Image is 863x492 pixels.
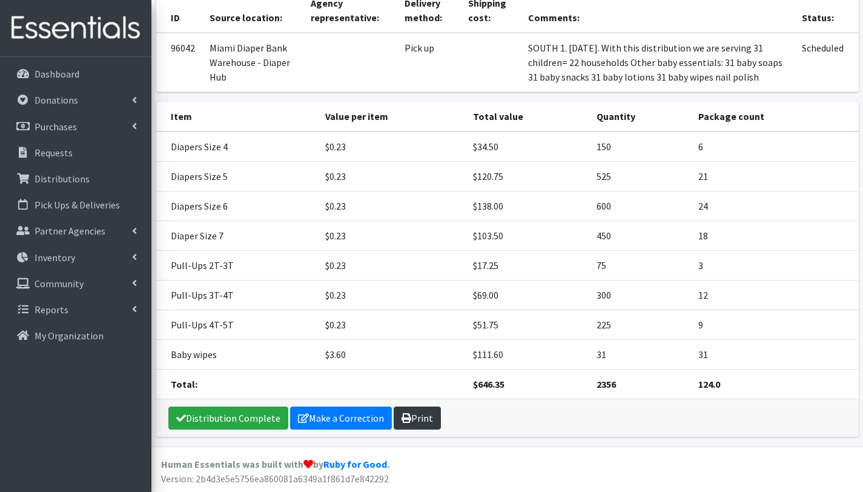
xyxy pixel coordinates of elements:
[5,245,147,270] a: Inventory
[5,324,147,348] a: My Organization
[5,115,147,139] a: Purchases
[589,310,691,340] td: 225
[35,330,104,342] p: My Organization
[35,121,77,133] p: Purchases
[323,458,387,470] a: Ruby for Good
[35,304,68,316] p: Reports
[318,191,466,221] td: $0.23
[597,378,616,390] strong: 2356
[318,340,466,370] td: $3.60
[161,458,389,470] strong: Human Essentials was built with by .
[394,407,441,430] a: Print
[168,407,288,430] a: Distribution Complete
[691,340,859,370] td: 31
[35,225,105,237] p: Partner Agencies
[35,68,79,80] p: Dashboard
[691,162,859,191] td: 21
[5,88,147,112] a: Donations
[5,62,147,86] a: Dashboard
[698,378,720,390] strong: 124.0
[589,102,691,131] th: Quantity
[318,281,466,310] td: $0.23
[521,33,795,92] td: SOUTH 1. [DATE]. With this distribution we are serving 31 children= 22 households Other baby esse...
[691,310,859,340] td: 9
[589,131,691,162] td: 150
[35,251,75,264] p: Inventory
[156,191,318,221] td: Diapers Size 6
[318,251,466,281] td: $0.23
[691,191,859,221] td: 24
[156,281,318,310] td: Pull-Ups 3T-4T
[156,162,318,191] td: Diapers Size 5
[466,221,589,251] td: $103.50
[5,271,147,296] a: Community
[466,162,589,191] td: $120.75
[156,102,318,131] th: Item
[466,281,589,310] td: $69.00
[5,141,147,165] a: Requests
[589,251,691,281] td: 75
[466,191,589,221] td: $138.00
[156,340,318,370] td: Baby wipes
[589,340,691,370] td: 31
[589,221,691,251] td: 450
[156,310,318,340] td: Pull-Ups 4T-5T
[35,278,84,290] p: Community
[156,221,318,251] td: Diaper Size 7
[35,94,78,106] p: Donations
[318,162,466,191] td: $0.23
[318,102,466,131] th: Value per item
[5,8,147,48] img: HumanEssentials
[318,221,466,251] td: $0.23
[466,102,589,131] th: Total value
[691,281,859,310] td: 12
[5,167,147,191] a: Distributions
[691,251,859,281] td: 3
[691,131,859,162] td: 6
[466,251,589,281] td: $17.25
[589,162,691,191] td: 525
[35,173,90,185] p: Distributions
[35,199,120,211] p: Pick Ups & Deliveries
[318,310,466,340] td: $0.23
[5,193,147,217] a: Pick Ups & Deliveries
[202,33,304,92] td: Miami Diaper Bank Warehouse - Diaper Hub
[589,281,691,310] td: 300
[156,131,318,162] td: Diapers Size 4
[589,191,691,221] td: 600
[290,407,392,430] a: Make a Correction
[795,33,858,92] td: Scheduled
[5,219,147,243] a: Partner Agencies
[473,378,504,390] strong: $646.35
[156,33,202,92] td: 96042
[156,251,318,281] td: Pull-Ups 2T-3T
[171,378,197,390] strong: Total:
[466,131,589,162] td: $34.50
[161,473,389,485] span: Version: 2b4d3e5e5756ea860081a6349a1f861d7e842292
[466,340,589,370] td: $111.60
[691,221,859,251] td: 18
[5,298,147,322] a: Reports
[466,310,589,340] td: $51.75
[35,147,73,159] p: Requests
[318,131,466,162] td: $0.23
[397,33,461,92] td: Pick up
[691,102,859,131] th: Package count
